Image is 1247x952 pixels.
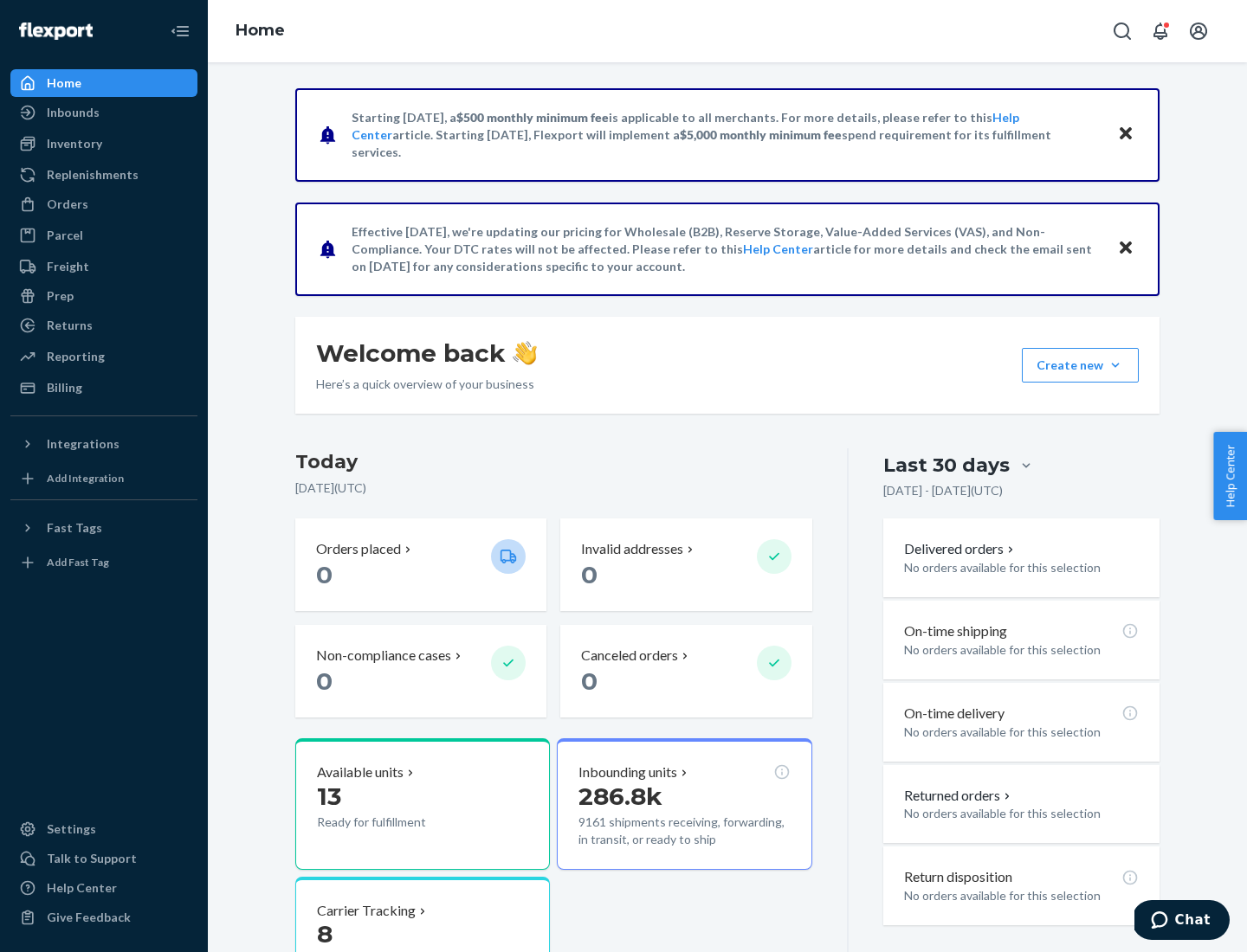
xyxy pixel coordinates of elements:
p: [DATE] - [DATE] ( UTC ) [883,482,1003,499]
p: No orders available for this selection [904,805,1139,822]
p: Orders placed [316,539,401,559]
button: Delivered orders [904,539,1018,559]
a: Orders [10,190,197,218]
button: Give Feedback [10,904,197,931]
span: 8 [317,919,333,949]
button: Open notifications [1143,14,1178,48]
iframe: Opens a widget where you can chat to one of our agents [1134,900,1230,943]
p: [DATE] ( UTC ) [295,479,812,497]
button: Help Center [1213,432,1247,520]
a: Reporting [10,343,197,370]
button: Integrations [10,430,197,458]
ol: breadcrumbs [222,6,299,56]
div: Freight [47,258,89,275]
button: Create new [1022,348,1139,383]
p: On-time delivery [904,704,1005,724]
a: Home [236,21,285,40]
p: Return disposition [904,867,1012,887]
button: Canceled orders 0 [560,625,811,717]
p: No orders available for this selection [904,559,1139,576]
h1: Welcome back [316,338,537,369]
button: Orders placed 0 [295,518,546,611]
button: Non-compliance cases 0 [295,625,546,717]
a: Billing [10,374,197,402]
span: 0 [581,560,598,589]
p: No orders available for this selection [904,641,1139,659]
h3: Today [295,448,812,476]
a: Inbounds [10,99,197,126]
div: Add Integration [47,471,124,486]
div: Give Feedback [47,909,131,926]
div: Add Fast Tag [47,555,109,569]
p: Starting [DATE], a is applicable to all merchants. For more details, please refer to this article... [352,109,1101,161]
span: 13 [317,782,341,811]
div: Orders [47,196,88,213]
div: Returns [47,317,93,334]
a: Returns [10,312,197,339]
p: No orders available for this selection [904,724,1139,741]
span: 0 [316,666,333,696]
a: Parcel [10,222,197,249]
span: $500 monthly minimum fee [456,110,609,125]
button: Talk to Support [10,845,197,872]
button: Available units13Ready for fulfillment [295,738,550,870]
div: Inbounds [47,104,100,121]
div: Settings [47,820,96,838]
img: hand-wave emoji [513,341,537,365]
div: Integrations [47,435,120,453]
p: Available units [317,762,404,782]
button: Invalid addresses 0 [560,518,811,611]
span: 0 [316,560,333,589]
p: Ready for fulfillment [317,814,477,831]
img: Flexport logo [19,23,93,40]
a: Freight [10,253,197,280]
button: Returned orders [904,786,1014,806]
div: Parcel [47,227,83,244]
a: Prep [10,282,197,310]
div: Billing [47,379,82,396]
div: Inventory [47,135,102,152]
button: Open account menu [1181,14,1216,48]
div: Reporting [47,348,105,365]
a: Home [10,69,197,97]
div: Fast Tags [47,519,102,537]
button: Open Search Box [1105,14,1140,48]
p: On-time shipping [904,621,1007,641]
div: Prep [47,287,74,305]
span: 0 [581,666,598,696]
button: Fast Tags [10,514,197,542]
button: Close [1115,122,1137,147]
button: Close Navigation [163,14,197,48]
span: 286.8k [578,782,662,811]
a: Help Center [10,874,197,902]
div: Home [47,74,81,92]
a: Replenishments [10,161,197,189]
p: No orders available for this selection [904,887,1139,904]
p: Invalid addresses [581,539,683,559]
p: Carrier Tracking [317,901,416,921]
p: Inbounding units [578,762,677,782]
button: Inbounding units286.8k9161 shipments receiving, forwarding, in transit, or ready to ship [557,738,811,870]
span: $5,000 monthly minimum fee [680,127,842,142]
p: Canceled orders [581,646,678,666]
button: Close [1115,236,1137,261]
a: Inventory [10,130,197,158]
div: Help Center [47,879,117,897]
a: Settings [10,815,197,843]
p: 9161 shipments receiving, forwarding, in transit, or ready to ship [578,814,790,848]
a: Help Center [743,241,813,256]
p: Non-compliance cases [316,646,451,666]
div: Talk to Support [47,850,137,867]
p: Effective [DATE], we're updating our pricing for Wholesale (B2B), Reserve Storage, Value-Added Se... [352,223,1101,275]
div: Last 30 days [883,452,1010,479]
p: Here’s a quick overview of your business [316,376,537,393]
a: Add Fast Tag [10,549,197,576]
div: Replenishments [47,166,139,183]
a: Add Integration [10,465,197,492]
